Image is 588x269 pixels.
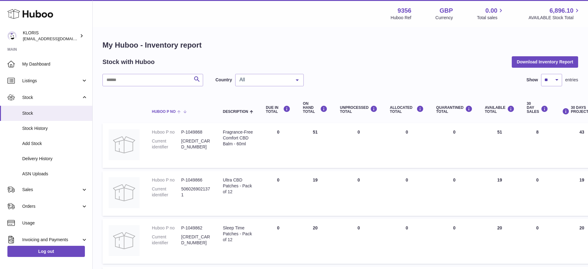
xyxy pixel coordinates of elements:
td: 0 [521,219,554,264]
span: Delivery History [22,156,88,162]
div: Ultra CBD Patches - Pack of 12 [223,177,253,195]
td: 19 [479,171,521,216]
div: UNPROCESSED Total [340,105,377,114]
td: 0 [260,171,297,216]
td: 20 [479,219,521,264]
a: Log out [7,246,85,257]
span: 0 [453,225,456,230]
span: ASN Uploads [22,171,88,177]
span: Stock History [22,126,88,131]
td: 0 [521,171,554,216]
div: Currency [436,15,453,21]
h1: My Huboo - Inventory report [102,40,578,50]
span: 6,896.10 [549,6,573,15]
strong: GBP [440,6,453,15]
dd: P-1049862 [181,225,211,231]
dd: 5060269021371 [181,186,211,198]
dt: Current identifier [152,186,181,198]
span: entries [565,77,578,83]
button: Download Inventory Report [512,56,578,67]
span: AVAILABLE Stock Total [528,15,581,21]
div: ON HAND Total [303,102,327,114]
span: 0 [453,130,456,134]
img: product image [109,177,140,208]
td: 51 [297,123,334,168]
td: 0 [334,219,384,264]
span: Usage [22,220,88,226]
h2: Stock with Huboo [102,58,155,66]
img: huboo@kloriscbd.com [7,31,17,41]
span: Sales [22,187,81,193]
td: 0 [384,123,430,168]
span: Total sales [477,15,504,21]
img: product image [109,129,140,160]
span: Description [223,110,248,114]
span: [EMAIL_ADDRESS][DOMAIN_NAME] [23,36,91,41]
span: Add Stock [22,141,88,147]
dd: [CREDIT_CARD_NUMBER] [181,138,211,150]
strong: 9356 [398,6,411,15]
a: 0.00 Total sales [477,6,504,21]
label: Show [527,77,538,83]
td: 20 [297,219,334,264]
div: Fragrance-Free Comfort CBD Balm - 60ml [223,129,253,147]
div: Sleep Time Patches - Pack of 12 [223,225,253,243]
td: 19 [297,171,334,216]
span: Stock [22,95,81,100]
td: 8 [521,123,554,168]
td: 0 [260,123,297,168]
td: 0 [334,123,384,168]
td: 0 [384,219,430,264]
span: All [238,77,291,83]
span: 0 [453,177,456,182]
dd: P-1049866 [181,177,211,183]
img: product image [109,225,140,256]
div: QUARANTINED Total [436,105,473,114]
label: Country [215,77,232,83]
dt: Huboo P no [152,177,181,183]
td: 0 [334,171,384,216]
span: Stock [22,110,88,116]
div: 30 DAY SALES [527,102,548,114]
td: 0 [384,171,430,216]
span: My Dashboard [22,61,88,67]
a: 6,896.10 AVAILABLE Stock Total [528,6,581,21]
td: 51 [479,123,521,168]
div: ALLOCATED Total [390,105,424,114]
dd: P-1049868 [181,129,211,135]
dt: Current identifier [152,234,181,246]
dt: Huboo P no [152,225,181,231]
span: Huboo P no [152,110,176,114]
div: AVAILABLE Total [485,105,515,114]
span: Orders [22,203,81,209]
span: 0.00 [486,6,498,15]
span: Listings [22,78,81,84]
div: KLORIS [23,30,78,42]
dt: Current identifier [152,138,181,150]
span: Invoicing and Payments [22,237,81,243]
td: 0 [260,219,297,264]
div: DUE IN TOTAL [266,105,290,114]
dd: [CREDIT_CARD_NUMBER] [181,234,211,246]
div: Huboo Ref [391,15,411,21]
dt: Huboo P no [152,129,181,135]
